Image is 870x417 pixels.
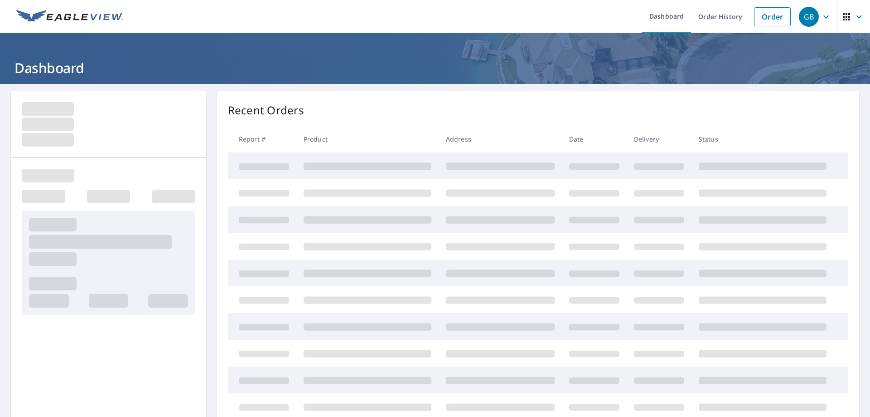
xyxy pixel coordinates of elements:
[799,7,819,27] div: GB
[16,10,123,24] img: EV Logo
[11,59,859,77] h1: Dashboard
[439,126,562,152] th: Address
[296,126,439,152] th: Product
[691,126,834,152] th: Status
[627,126,691,152] th: Delivery
[754,7,791,26] a: Order
[562,126,627,152] th: Date
[228,126,296,152] th: Report #
[228,102,304,118] p: Recent Orders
